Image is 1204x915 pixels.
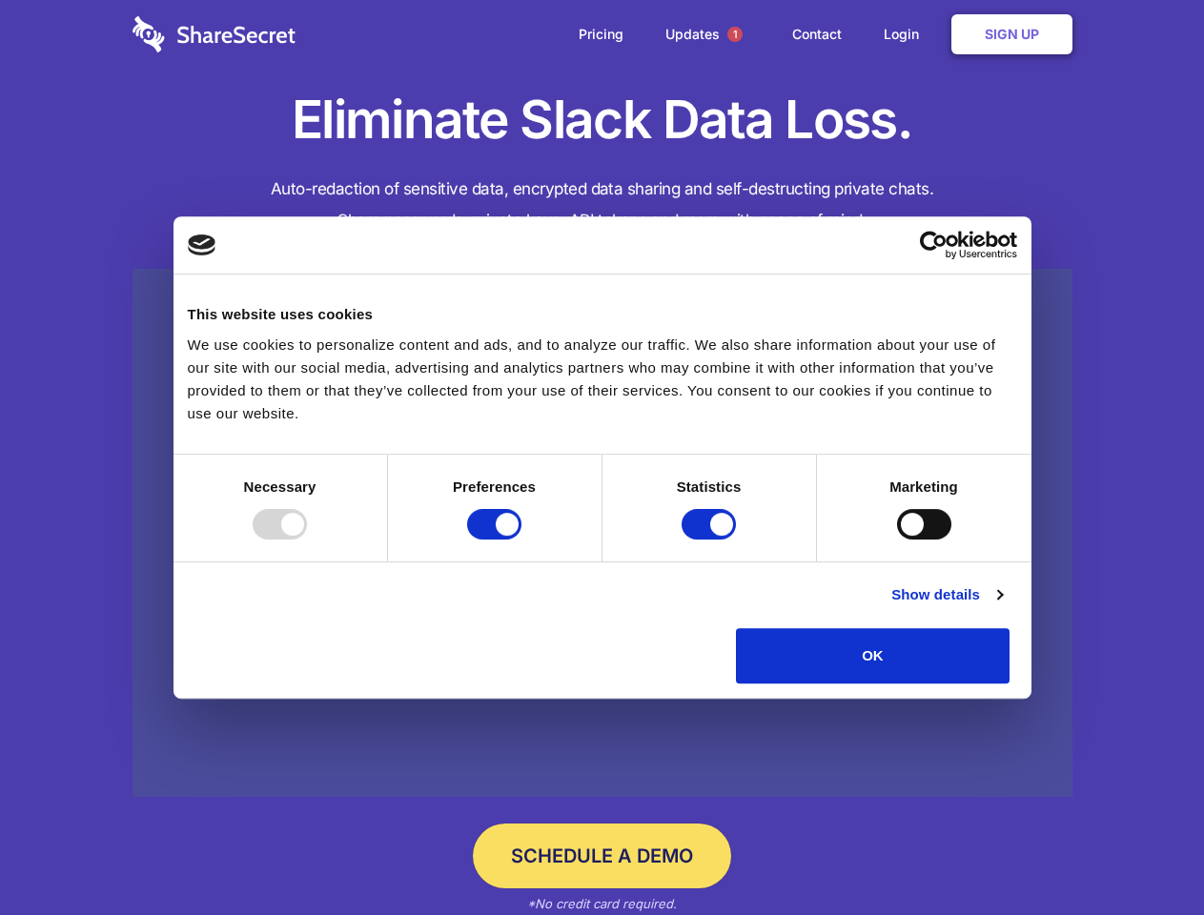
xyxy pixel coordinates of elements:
img: logo-wordmark-white-trans-d4663122ce5f474addd5e946df7df03e33cb6a1c49d2221995e7729f52c070b2.svg [133,16,296,52]
h4: Auto-redaction of sensitive data, encrypted data sharing and self-destructing private chats. Shar... [133,173,1072,236]
strong: Necessary [244,478,316,495]
a: Wistia video thumbnail [133,269,1072,798]
strong: Preferences [453,478,536,495]
div: This website uses cookies [188,303,1017,326]
a: Pricing [560,5,643,64]
em: *No credit card required. [527,896,677,911]
button: OK [736,628,1010,683]
span: 1 [727,27,743,42]
a: Contact [773,5,861,64]
a: Sign Up [951,14,1072,54]
a: Show details [891,583,1002,606]
strong: Statistics [677,478,742,495]
a: Usercentrics Cookiebot - opens in a new window [850,231,1017,259]
div: We use cookies to personalize content and ads, and to analyze our traffic. We also share informat... [188,334,1017,425]
a: Login [865,5,948,64]
img: logo [188,234,216,255]
a: Schedule a Demo [473,823,731,888]
strong: Marketing [889,478,958,495]
h1: Eliminate Slack Data Loss. [133,86,1072,154]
